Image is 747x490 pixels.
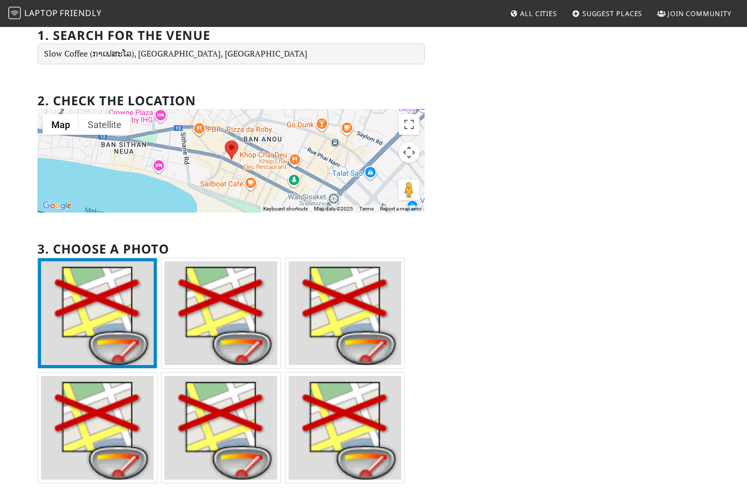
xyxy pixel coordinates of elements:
span: Map data ©2025 [314,206,353,212]
a: Report a map error [380,206,422,212]
a: LaptopFriendly LaptopFriendly [8,5,102,23]
span: All Cities [520,9,557,18]
a: Suggest Places [568,4,647,23]
input: Enter a location [37,44,425,64]
button: Show street map [43,114,79,135]
a: Join Community [653,4,736,23]
button: Show satellite imagery [79,114,130,135]
button: Drag Pegman onto the map to open Street View [399,179,419,200]
button: Toggle fullscreen view [399,114,419,135]
span: Suggest Places [582,9,643,18]
span: Friendly [60,7,101,19]
img: PhotoService.GetPhoto [289,376,401,480]
h2: 3. Choose a photo [37,242,169,257]
img: PhotoService.GetPhoto [41,376,154,480]
h2: 2. Check the location [37,93,196,108]
img: PhotoService.GetPhoto [165,261,277,365]
button: Keyboard shortcuts [263,205,308,213]
img: PhotoService.GetPhoto [165,376,277,480]
h2: 1. Search for the venue [37,28,210,43]
span: Join Community [668,9,731,18]
img: PhotoService.GetPhoto [41,261,154,365]
img: LaptopFriendly [8,7,21,19]
button: Map camera controls [399,142,419,163]
span: Laptop [24,7,58,19]
a: All Cities [506,4,561,23]
img: Google [40,199,74,213]
img: PhotoService.GetPhoto [289,261,401,365]
a: Terms (opens in new tab) [359,206,374,212]
a: Open this area in Google Maps (opens a new window) [40,199,74,213]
